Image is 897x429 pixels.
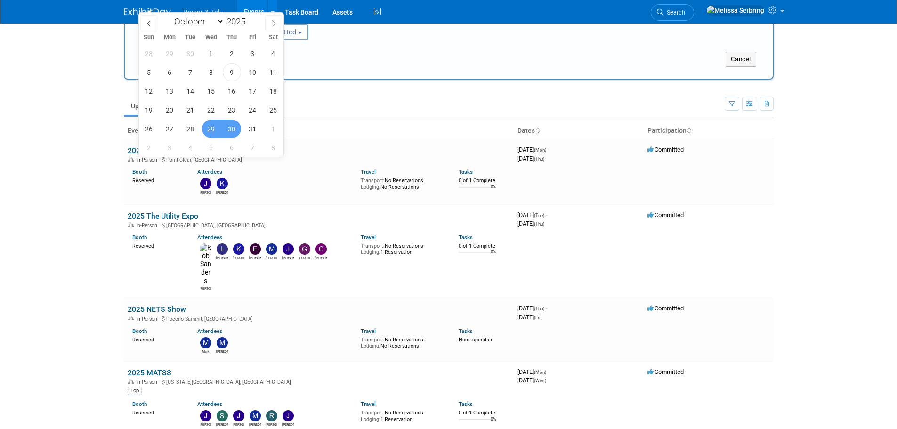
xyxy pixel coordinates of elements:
[200,421,211,427] div: Judd Bartley
[546,305,547,312] span: -
[546,211,547,219] span: -
[128,222,134,227] img: In-Person Event
[132,408,184,416] div: Reserved
[361,169,376,175] a: Travel
[315,243,327,255] img: Chris Anderson
[517,305,547,312] span: [DATE]
[459,169,473,175] a: Tasks
[200,337,211,348] img: Mark Monteleone
[644,123,774,139] th: Participation
[535,127,540,134] a: Sort by Start Date
[548,368,549,375] span: -
[200,189,211,195] div: James Jones
[200,285,211,291] div: Rob Sanders
[216,189,228,195] div: Kevin Wilkes
[264,63,283,81] span: October 11, 2025
[361,234,376,241] a: Travel
[197,328,222,334] a: Attendees
[128,315,510,322] div: Pocono Summit, [GEOGRAPHIC_DATA]
[647,211,684,219] span: Committed
[361,249,380,255] span: Lodging:
[132,328,147,334] a: Booth
[132,176,184,184] div: Reserved
[514,123,644,139] th: Dates
[132,335,184,343] div: Reserved
[132,241,184,250] div: Reserved
[651,4,694,21] a: Search
[128,378,510,385] div: [US_STATE][GEOGRAPHIC_DATA], [GEOGRAPHIC_DATA]
[361,408,444,422] div: No Reservations 1 Reservation
[140,63,158,81] span: October 5, 2025
[315,255,327,260] div: Chris Anderson
[128,221,510,228] div: [GEOGRAPHIC_DATA], [GEOGRAPHIC_DATA]
[517,377,546,384] span: [DATE]
[491,250,496,262] td: 0%
[361,243,385,249] span: Transport:
[361,410,385,416] span: Transport:
[243,101,262,119] span: October 24, 2025
[202,138,220,157] span: November 5, 2025
[266,421,277,427] div: Ron Rafalzik
[361,178,385,184] span: Transport:
[140,82,158,100] span: October 12, 2025
[181,120,200,138] span: October 28, 2025
[250,410,261,421] img: Mike Brems
[136,316,160,322] span: In-Person
[202,101,220,119] span: October 22, 2025
[548,146,549,153] span: -
[266,255,277,260] div: Mike Kruszewski
[282,421,294,427] div: Jeff Danner
[283,243,294,255] img: Jason Cook
[459,401,473,407] a: Tasks
[243,138,262,157] span: November 7, 2025
[459,410,510,416] div: 0 of 1 Complete
[243,120,262,138] span: October 31, 2025
[216,348,228,354] div: Michael Mackeben
[243,82,262,100] span: October 17, 2025
[647,305,684,312] span: Committed
[517,314,541,321] span: [DATE]
[233,255,244,260] div: Kevin Wilkes
[223,44,241,63] span: October 2, 2025
[233,421,244,427] div: Jason Cook
[534,378,546,383] span: (Wed)
[181,82,200,100] span: October 14, 2025
[128,368,171,377] a: 2025 MATSS
[128,316,134,321] img: In-Person Event
[136,379,160,385] span: In-Person
[159,34,180,40] span: Mon
[233,243,244,255] img: Kevin Wilkes
[361,241,444,256] div: No Reservations 1 Reservation
[249,421,261,427] div: Mike Brems
[161,44,179,63] span: September 29, 2025
[217,243,228,255] img: Lydia Lott
[223,138,241,157] span: November 6, 2025
[128,211,198,220] a: 2025 The Utility Expo
[263,34,283,40] span: Sat
[250,243,261,255] img: Edward Sudina
[517,146,549,153] span: [DATE]
[242,34,263,40] span: Fri
[459,234,473,241] a: Tasks
[517,211,547,219] span: [DATE]
[202,63,220,81] span: October 8, 2025
[361,401,376,407] a: Travel
[200,410,211,421] img: Judd Bartley
[217,410,228,421] img: Scott Perkins
[132,234,147,241] a: Booth
[161,101,179,119] span: October 20, 2025
[202,44,220,63] span: October 1, 2025
[266,410,277,421] img: Ron Rafalzik
[139,34,160,40] span: Sun
[361,335,444,349] div: No Reservations No Reservations
[266,243,277,255] img: Mike Kruszewski
[243,63,262,81] span: October 10, 2025
[224,16,252,27] input: Year
[223,120,241,138] span: October 30, 2025
[687,127,691,134] a: Sort by Participation Type
[223,63,241,81] span: October 9, 2025
[181,138,200,157] span: November 4, 2025
[197,234,222,241] a: Attendees
[181,44,200,63] span: September 30, 2025
[136,222,160,228] span: In-Person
